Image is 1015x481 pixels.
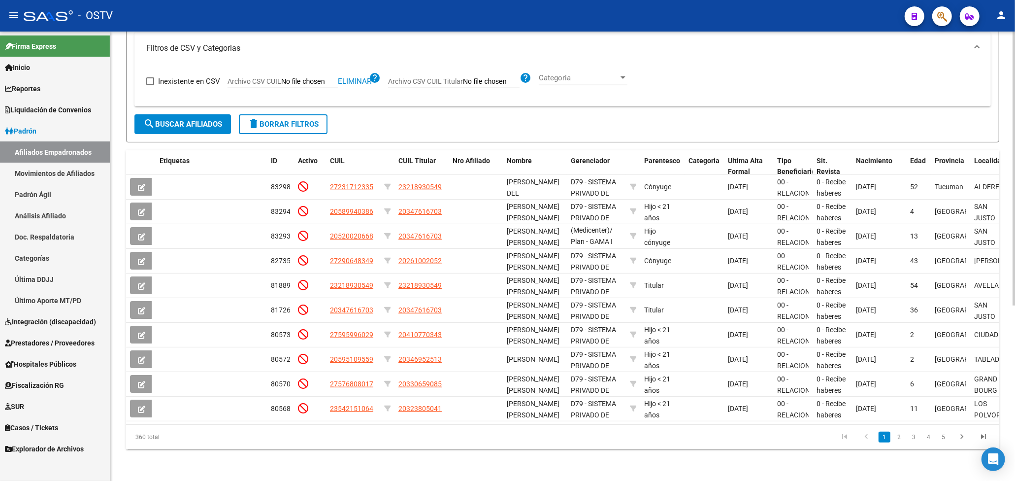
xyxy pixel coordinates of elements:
[398,405,442,412] span: 20323805041
[5,316,96,327] span: Integración (discapacidad)
[156,150,267,183] datatable-header-cell: Etiquetas
[777,326,823,367] span: 00 - RELACION DE DEPENDENCIA
[817,350,857,381] span: 0 - Recibe haberes regularmente
[935,405,1001,412] span: [GEOGRAPHIC_DATA]
[685,150,724,183] datatable-header-cell: Categoria
[644,375,670,394] span: Hijo < 21 años
[817,301,857,332] span: 0 - Recibe haberes regularmente
[398,232,442,240] span: 20347616703
[935,257,1001,265] span: [GEOGRAPHIC_DATA]
[936,429,951,446] li: page 5
[134,64,991,106] div: Filtros de CSV y Categorias
[330,355,373,363] span: 20595109559
[817,157,840,176] span: Sit. Revista
[507,301,559,320] span: [PERSON_NAME] [PERSON_NAME]
[974,331,1011,339] span: CIUDADELA
[728,403,769,414] div: [DATE]
[338,78,371,85] button: Eliminar
[910,183,918,191] span: 52
[146,43,967,54] mat-panel-title: Filtros de CSV y Categorias
[644,350,670,370] span: Hijo < 21 años
[728,378,769,390] div: [DATE]
[777,203,823,244] span: 00 - RELACION DE DEPENDENCIA
[644,257,671,265] span: Cónyuge
[908,432,920,443] a: 3
[294,150,326,183] datatable-header-cell: Activo
[935,380,1001,388] span: [GEOGRAPHIC_DATA]
[910,331,914,339] span: 2
[567,150,626,183] datatable-header-cell: Gerenciador
[910,157,926,165] span: Edad
[126,425,299,449] div: 360 total
[507,178,559,208] span: [PERSON_NAME] DEL [PERSON_NAME]
[271,183,291,191] span: 83298
[856,232,876,240] span: [DATE]
[571,193,616,234] span: D79 - SISTEMA PRIVADO DE SALUD S.A (Medicenter)
[330,331,373,339] span: 27595996029
[330,281,373,289] span: 23218930549
[271,405,291,412] span: 80568
[974,355,1004,363] span: TABLADA
[817,375,857,406] span: 0 - Recibe haberes regularmente
[974,203,995,222] span: SAN JUSTO
[644,281,664,289] span: Titular
[507,355,559,363] span: [PERSON_NAME]
[539,73,619,82] span: Categoria
[453,157,490,165] span: Nro Afiliado
[856,331,876,339] span: [DATE]
[728,255,769,267] div: [DATE]
[571,301,616,343] span: D79 - SISTEMA PRIVADO DE SALUD S.A (Medicenter)
[338,77,371,86] span: Eliminar
[271,380,291,388] span: 80570
[463,77,520,86] input: Archivo CSV CUIL Titular
[644,183,671,191] span: Cónyuge
[394,150,449,183] datatable-header-cell: CUIL Titular
[938,432,950,443] a: 5
[817,203,857,233] span: 0 - Recibe haberes regularmente
[267,150,294,183] datatable-header-cell: ID
[974,157,1005,165] span: Localidad
[879,432,890,443] a: 1
[398,183,442,191] span: 23218930549
[507,276,559,296] span: [PERSON_NAME] [PERSON_NAME]
[271,281,291,289] span: 81889
[777,227,823,269] span: 00 - RELACION DE DEPENDENCIA
[271,207,291,215] span: 83294
[571,350,616,392] span: D79 - SISTEMA PRIVADO DE SALUD S.A (Medicenter)
[974,301,995,320] span: SAN JUSTO
[271,257,291,265] span: 82735
[5,422,58,433] span: Casos / Tickets
[271,331,291,339] span: 80573
[907,429,921,446] li: page 3
[970,150,1010,183] datatable-header-cell: Localidad
[158,75,220,87] span: Inexistente en CSV
[777,400,823,441] span: 00 - RELACION DE DEPENDENCIA
[281,77,338,86] input: Archivo CSV CUIL
[8,9,20,21] mat-icon: menu
[644,227,672,258] span: Hijo cónyuge solt. < 21
[5,41,56,52] span: Firma Express
[856,257,876,265] span: [DATE]
[728,305,769,316] div: [DATE]
[143,118,155,130] mat-icon: search
[134,114,231,134] button: Buscar Afiliados
[777,276,823,318] span: 00 - RELACION DE DEPENDENCIA
[507,400,559,419] span: [PERSON_NAME] [PERSON_NAME]
[856,380,876,388] span: [DATE]
[935,306,1001,314] span: [GEOGRAPHIC_DATA]
[271,157,277,165] span: ID
[571,326,616,367] span: D79 - SISTEMA PRIVADO DE SALUD S.A (Medicenter)
[5,62,30,73] span: Inicio
[923,432,935,443] a: 4
[5,359,76,370] span: Hospitales Públicos
[777,252,823,293] span: 00 - RELACION DE DEPENDENCIA
[571,400,616,441] span: D79 - SISTEMA PRIVADO DE SALUD S.A (Medicenter)
[777,157,816,176] span: Tipo Beneficiario
[330,380,373,388] span: 27576808017
[5,126,36,137] span: Padrón
[728,181,769,193] div: [DATE]
[910,281,918,289] span: 54
[728,231,769,242] div: [DATE]
[852,150,906,183] datatable-header-cell: Nacimiento
[326,150,380,183] datatable-header-cell: CUIL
